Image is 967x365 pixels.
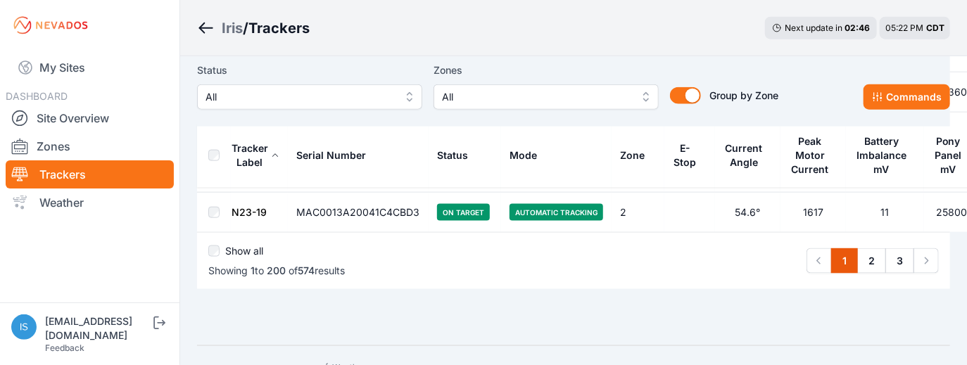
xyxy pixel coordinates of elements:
button: Current Angle [723,132,772,179]
a: Weather [6,188,174,217]
span: On Target [437,204,490,221]
nav: Breadcrumb [197,10,310,46]
a: Zones [6,132,174,160]
div: Peak Motor Current [789,134,831,177]
button: E-Stop [673,132,707,179]
div: Current Angle [723,141,764,169]
button: All [197,84,422,110]
button: All [434,84,659,110]
a: Site Overview [6,104,174,132]
a: N23-19 [232,206,267,218]
div: Pony Panel mV [933,134,964,177]
a: Feedback [45,342,84,353]
span: DASHBOARD [6,90,68,102]
td: 2 [612,193,664,233]
button: Zone [620,139,656,172]
span: 200 [267,264,286,276]
a: Trackers [6,160,174,188]
a: 2 [857,248,886,274]
button: Commands [864,84,950,110]
a: 1 [831,248,858,274]
div: [EMAIL_ADDRESS][DOMAIN_NAME] [45,314,151,342]
span: / [243,18,248,38]
span: 05:22 PM [885,23,923,33]
label: Zones [434,62,659,79]
button: Peak Motor Current [789,124,838,186]
td: MAC0013A20041C4CBD3 [288,193,429,233]
label: Show all [225,244,263,258]
div: Status [437,148,468,162]
a: My Sites [6,51,174,84]
img: Nevados [11,14,90,37]
p: Showing to of results [208,264,345,278]
button: Mode [510,139,548,172]
span: Group by Zone [709,89,778,101]
button: Battery Imbalance mV [854,124,916,186]
span: All [442,89,631,105]
div: 02 : 46 [845,23,870,34]
div: Battery Imbalance mV [854,134,909,177]
div: Zone [620,148,645,162]
button: Tracker Label [232,132,279,179]
td: 54.6° [715,193,780,233]
label: Status [197,62,422,79]
span: All [206,89,394,105]
span: 1 [251,264,255,276]
div: Serial Number [296,148,366,162]
button: Status [437,139,479,172]
td: 11 [846,193,924,233]
div: Tracker Label [232,141,268,169]
a: Iris [222,18,243,38]
span: 574 [298,264,315,276]
span: Next update in [785,23,842,33]
div: Mode [510,148,537,162]
a: 3 [885,248,914,274]
span: Automatic Tracking [510,204,603,221]
h3: Trackers [248,18,310,38]
div: E-Stop [673,141,697,169]
span: CDT [926,23,944,33]
td: 1617 [780,193,846,233]
nav: Pagination [807,248,939,274]
button: Serial Number [296,139,377,172]
img: iswagart@prim.com [11,314,37,340]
